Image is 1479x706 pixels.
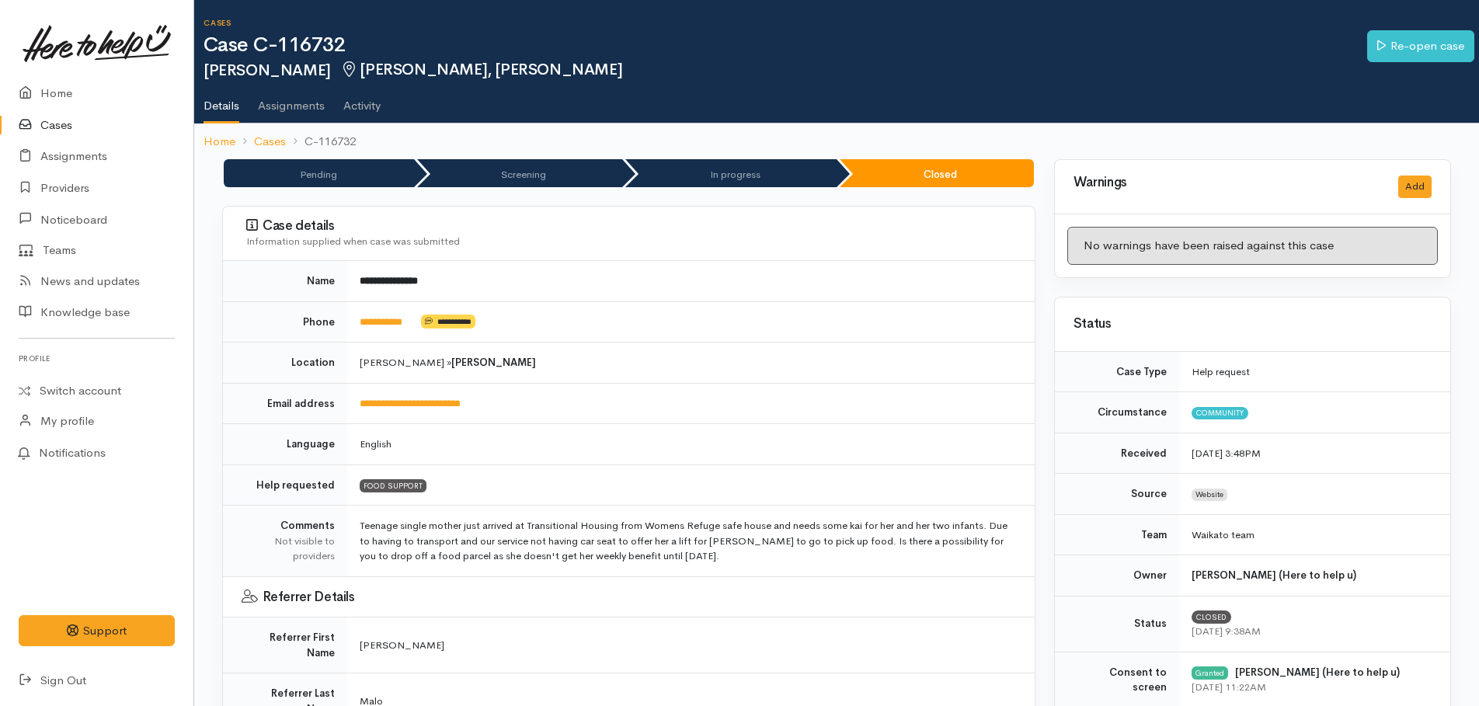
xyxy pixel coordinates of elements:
td: Language [223,424,347,465]
li: Closed [840,159,1034,187]
td: Comments [223,506,347,577]
a: Home [204,133,235,151]
span: FOOD SUPPORT [360,479,426,492]
time: [DATE] 3:48PM [1192,447,1261,460]
td: Name [223,261,347,301]
b: [PERSON_NAME] (Here to help u) [1235,666,1400,679]
li: C-116732 [286,133,356,151]
td: Phone [223,301,347,343]
b: [PERSON_NAME] (Here to help u) [1192,569,1356,582]
td: Case Type [1055,352,1179,392]
td: Help request [1179,352,1450,392]
h6: Profile [19,348,175,369]
td: Referrer First Name [223,617,347,673]
li: Screening [417,159,623,187]
div: Not visible to providers [242,534,335,564]
td: Help requested [223,464,347,506]
td: Location [223,343,347,384]
h3: Status [1074,317,1432,332]
h2: [PERSON_NAME] [204,61,1367,79]
div: No warnings have been raised against this case [1067,227,1438,265]
td: Team [1055,514,1179,555]
div: Information supplied when case was submitted [246,234,1016,249]
h3: Case details [246,218,1016,234]
h3: Warnings [1074,176,1380,190]
td: Circumstance [1055,392,1179,433]
h3: Referrer Details [242,589,1016,605]
td: Status [1055,596,1179,652]
div: Granted [1192,666,1228,679]
span: Community [1192,407,1248,419]
a: Assignments [258,78,325,122]
li: Pending [224,159,414,187]
div: [DATE] 9:38AM [1192,624,1432,639]
td: Source [1055,474,1179,515]
a: Activity [343,78,381,122]
span: [PERSON_NAME] [360,638,444,652]
span: [PERSON_NAME] » [360,356,536,369]
td: Email address [223,383,347,424]
li: In progress [625,159,837,187]
span: Waikato team [1192,528,1255,541]
h1: Case C-116732 [204,34,1367,57]
a: Cases [254,133,286,151]
a: Details [204,78,239,123]
td: English [347,424,1035,465]
div: [DATE] 11:22AM [1192,680,1432,695]
button: Add [1398,176,1432,198]
span: [PERSON_NAME], [PERSON_NAME] [340,60,622,79]
td: Received [1055,433,1179,474]
td: Owner [1055,555,1179,596]
h6: Cases [204,19,1367,27]
td: Teenage single mother just arrived at Transitional Housing from Womens Refuge safe house and need... [347,506,1035,577]
b: [PERSON_NAME] [451,356,536,369]
span: Closed [1192,610,1231,623]
nav: breadcrumb [194,123,1479,160]
a: Re-open case [1367,30,1474,62]
span: Website [1192,489,1227,501]
button: Support [19,615,175,647]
